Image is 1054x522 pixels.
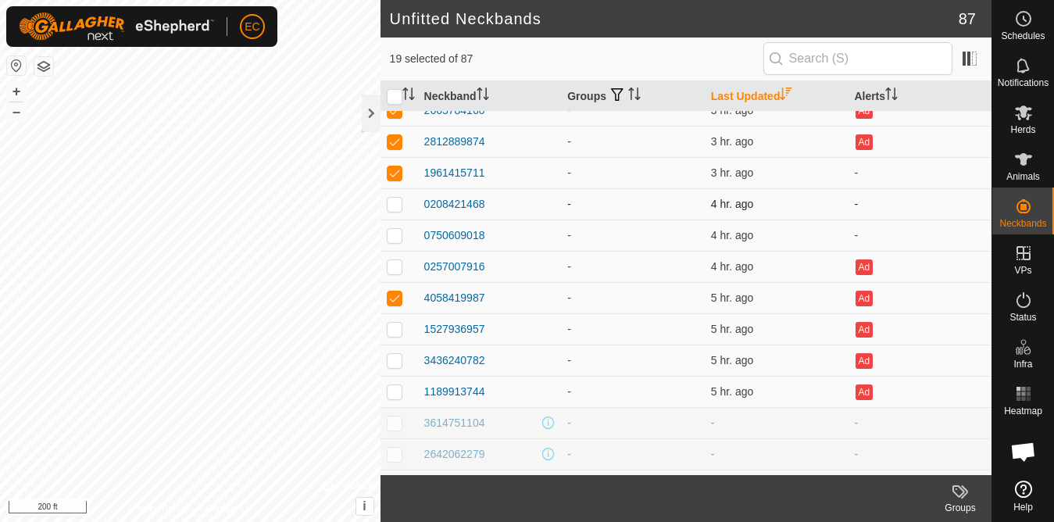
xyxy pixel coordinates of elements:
td: - [848,188,991,220]
button: Ad [856,291,873,306]
button: + [7,82,26,101]
a: Privacy Policy [128,502,187,516]
button: – [7,102,26,121]
img: Gallagher Logo [19,13,214,41]
span: Oct 7, 2025, 4:58 PM [711,166,754,179]
td: - [561,188,705,220]
span: Neckbands [999,219,1046,228]
a: Help [992,474,1054,518]
span: Oct 7, 2025, 4:53 PM [711,229,754,241]
span: - [711,448,715,460]
span: Oct 7, 2025, 4:58 PM [711,198,754,210]
span: EC [245,19,259,35]
th: Last Updated [705,81,849,112]
p-sorticon: Activate to sort [780,90,792,102]
button: i [356,498,373,515]
td: - [561,407,705,438]
span: VPs [1014,266,1031,275]
div: 4058419987 [424,290,485,306]
td: - [561,313,705,345]
p-sorticon: Activate to sort [885,90,898,102]
span: Oct 7, 2025, 3:04 PM [711,385,754,398]
th: Alerts [848,81,991,112]
div: 0750609018 [424,227,485,244]
td: - [848,470,991,501]
p-sorticon: Activate to sort [628,90,641,102]
div: Groups [929,501,991,515]
div: 3614751104 [424,415,485,431]
span: Status [1009,313,1036,322]
span: Oct 7, 2025, 3:04 PM [711,291,754,304]
button: Ad [856,259,873,275]
h2: Unfitted Neckbands [390,9,959,28]
div: Open chat [1000,428,1047,475]
span: Schedules [1001,31,1045,41]
div: 3436240782 [424,352,485,369]
td: - [848,220,991,251]
td: - [561,282,705,313]
span: Heatmap [1004,406,1042,416]
span: - [711,417,715,429]
span: Help [1013,502,1033,512]
button: Ad [856,322,873,338]
a: Contact Us [205,502,252,516]
span: Oct 7, 2025, 3:04 PM [711,354,754,366]
td: - [848,438,991,470]
span: Notifications [998,78,1049,88]
td: - [561,157,705,188]
td: - [561,251,705,282]
div: 1189913744 [424,384,485,400]
div: 1527936957 [424,321,485,338]
div: 1961415711 [424,165,485,181]
button: Map Layers [34,57,53,76]
p-sorticon: Activate to sort [477,90,489,102]
div: 2642062279 [424,446,485,463]
span: Oct 7, 2025, 5:04 PM [711,135,754,148]
button: Ad [856,384,873,400]
span: 19 selected of 87 [390,51,763,67]
div: 2812889874 [424,134,485,150]
button: Ad [856,353,873,369]
th: Neckband [418,81,562,112]
td: - [848,157,991,188]
td: - [561,126,705,157]
div: 0257007916 [424,259,485,275]
input: Search (S) [763,42,952,75]
td: - [848,407,991,438]
td: - [561,470,705,501]
span: Oct 7, 2025, 4:04 PM [711,260,754,273]
span: 87 [959,7,976,30]
span: i [363,499,366,513]
span: Animals [1006,172,1040,181]
span: Herds [1010,125,1035,134]
span: Oct 7, 2025, 5:04 PM [711,104,754,116]
button: Reset Map [7,56,26,75]
th: Groups [561,81,705,112]
p-sorticon: Activate to sort [402,90,415,102]
span: Oct 7, 2025, 3:04 PM [711,323,754,335]
span: Infra [1013,359,1032,369]
div: 0208421468 [424,196,485,213]
td: - [561,376,705,407]
td: - [561,438,705,470]
td: - [561,345,705,376]
button: Ad [856,134,873,150]
td: - [561,220,705,251]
